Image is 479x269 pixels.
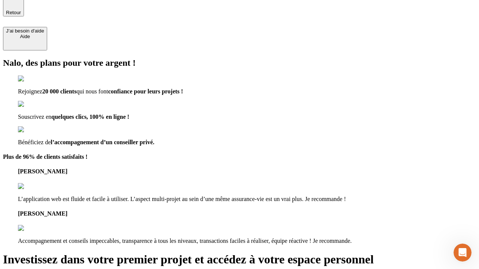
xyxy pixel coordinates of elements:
button: J’ai besoin d'aideAide [3,27,47,50]
div: J’ai besoin d'aide [6,28,44,34]
span: Bénéficiez de [18,139,51,145]
img: reviews stars [18,183,55,190]
span: Rejoignez [18,88,42,95]
h2: Nalo, des plans pour votre argent ! [3,58,476,68]
img: checkmark [18,75,50,82]
span: quelques clics, 100% en ligne ! [51,114,129,120]
h1: Investissez dans votre premier projet et accédez à votre espace personnel [3,253,476,266]
p: L’application web est fluide et facile à utiliser. L’aspect multi-projet au sein d’une même assur... [18,196,476,202]
span: l’accompagnement d’un conseiller privé. [51,139,155,145]
img: reviews stars [18,225,55,232]
span: confiance pour leurs projets ! [108,88,183,95]
span: Souscrivez en [18,114,51,120]
h4: Plus de 96% de clients satisfaits ! [3,154,476,160]
img: checkmark [18,126,50,133]
h4: [PERSON_NAME] [18,168,476,175]
div: Aide [6,34,44,39]
h4: [PERSON_NAME] [18,210,476,217]
span: 20 000 clients [42,88,77,95]
span: Retour [6,10,21,15]
span: qui nous font [76,88,108,95]
img: checkmark [18,101,50,108]
iframe: Intercom live chat [454,244,472,262]
p: Accompagnement et conseils impeccables, transparence à tous les niveaux, transactions faciles à r... [18,238,476,244]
